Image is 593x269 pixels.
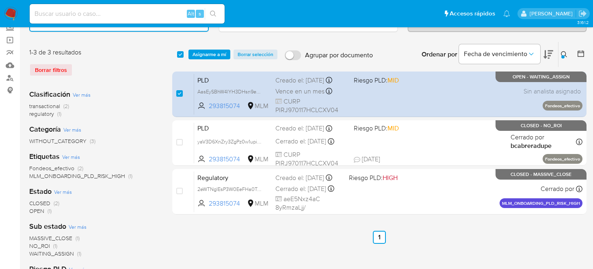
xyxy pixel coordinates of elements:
[578,9,587,18] a: Salir
[577,19,589,26] span: 3.161.2
[205,8,221,20] button: search-icon
[188,10,194,17] span: Alt
[450,9,495,18] span: Accesos rápidos
[199,10,201,17] span: s
[503,10,510,17] a: Notificaciones
[30,9,225,19] input: Buscar usuario o caso...
[530,10,576,17] p: brenda.morenoreyes@mercadolibre.com.mx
